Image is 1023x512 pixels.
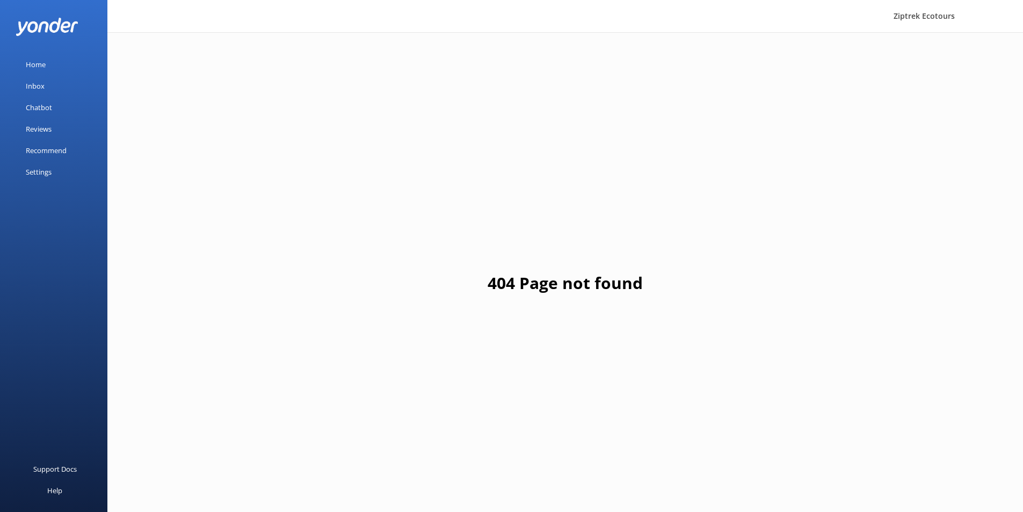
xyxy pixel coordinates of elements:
div: Chatbot [26,97,52,118]
div: Support Docs [33,458,77,480]
h1: 404 Page not found [488,270,643,296]
div: Settings [26,161,52,183]
div: Recommend [26,140,67,161]
div: Home [26,54,46,75]
div: Inbox [26,75,45,97]
div: Reviews [26,118,52,140]
img: yonder-white-logo.png [16,18,78,35]
div: Help [47,480,62,501]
